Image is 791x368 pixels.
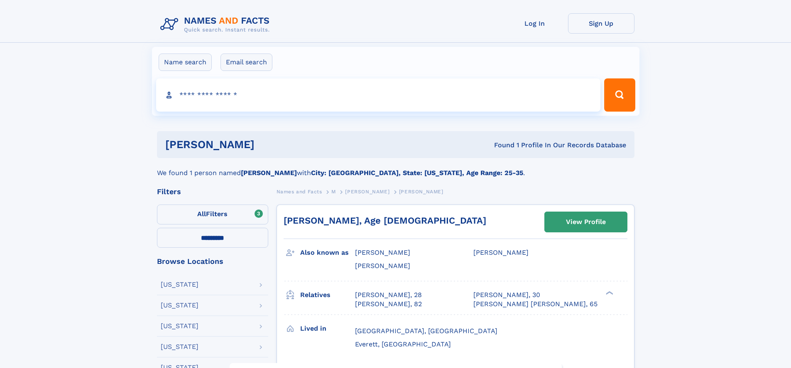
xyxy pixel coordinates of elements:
[161,344,198,350] div: [US_STATE]
[355,300,422,309] a: [PERSON_NAME], 82
[355,327,497,335] span: [GEOGRAPHIC_DATA], [GEOGRAPHIC_DATA]
[355,290,422,300] a: [PERSON_NAME], 28
[399,189,443,195] span: [PERSON_NAME]
[355,340,451,348] span: Everett, [GEOGRAPHIC_DATA]
[241,169,297,177] b: [PERSON_NAME]
[284,215,486,226] a: [PERSON_NAME], Age [DEMOGRAPHIC_DATA]
[604,290,614,295] div: ❯
[277,186,322,197] a: Names and Facts
[300,322,355,336] h3: Lived in
[157,258,268,265] div: Browse Locations
[157,13,277,36] img: Logo Names and Facts
[568,13,634,34] a: Sign Up
[161,323,198,329] div: [US_STATE]
[157,205,268,224] label: Filters
[300,288,355,302] h3: Relatives
[157,158,634,178] div: We found 1 person named with .
[161,281,198,288] div: [US_STATE]
[157,188,268,195] div: Filters
[502,13,568,34] a: Log In
[161,302,198,309] div: [US_STATE]
[197,210,206,218] span: All
[355,249,410,256] span: [PERSON_NAME]
[156,78,601,112] input: search input
[473,300,598,309] a: [PERSON_NAME] [PERSON_NAME], 65
[300,246,355,260] h3: Also known as
[374,141,626,150] div: Found 1 Profile In Our Records Database
[311,169,523,177] b: City: [GEOGRAPHIC_DATA], State: [US_STATE], Age Range: 25-35
[566,212,606,232] div: View Profile
[545,212,627,232] a: View Profile
[473,249,529,256] span: [PERSON_NAME]
[355,262,410,270] span: [PERSON_NAME]
[220,54,272,71] label: Email search
[345,189,389,195] span: [PERSON_NAME]
[604,78,635,112] button: Search Button
[345,186,389,197] a: [PERSON_NAME]
[331,186,336,197] a: M
[473,290,540,300] a: [PERSON_NAME], 30
[159,54,212,71] label: Name search
[165,139,375,150] h1: [PERSON_NAME]
[331,189,336,195] span: M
